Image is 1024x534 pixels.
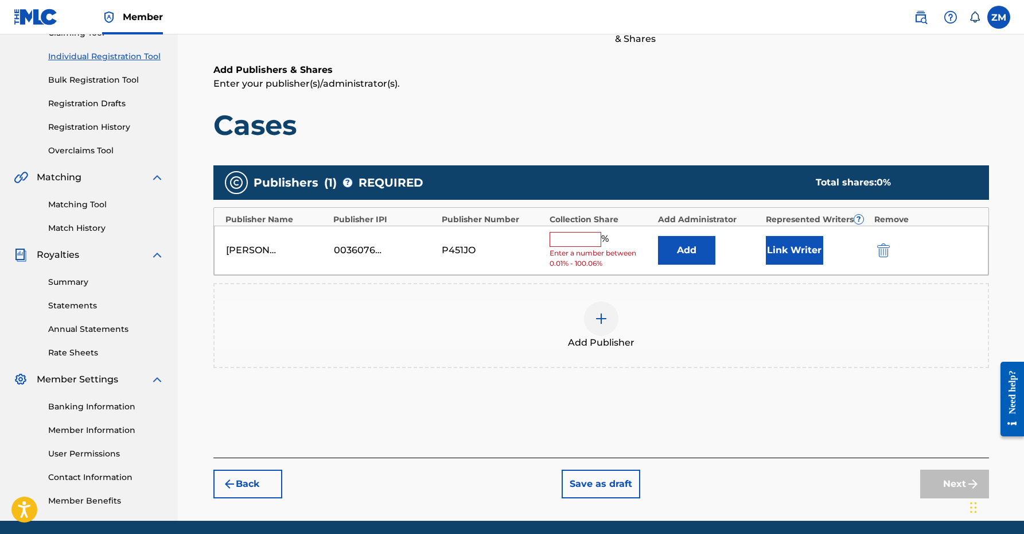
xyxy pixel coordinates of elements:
span: Publishers [254,174,318,191]
h1: Cases [213,108,989,142]
span: ( 1 ) [324,174,337,191]
a: Public Search [909,6,932,29]
div: Collection Share [550,214,652,226]
span: ? [854,215,863,224]
div: Drag [970,490,977,525]
img: add [594,312,608,326]
div: Remove [874,214,977,226]
img: Royalties [14,248,28,262]
div: Add Administrator [658,214,761,226]
span: Enter a number between 0.01% - 100.06% [550,248,652,269]
span: Member Settings [37,373,118,386]
iframe: Resource Center [992,353,1024,446]
a: User Permissions [48,448,164,460]
img: 12a2ab48e56ec057fbd8.svg [877,243,890,257]
a: Registration Drafts [48,98,164,110]
a: Matching Tool [48,199,164,211]
h6: Add Publishers & Shares [213,63,989,77]
img: expand [150,373,164,386]
div: User Menu [987,6,1010,29]
button: Back [213,470,282,498]
iframe: Chat Widget [967,479,1024,534]
a: Statements [48,300,164,312]
button: Save as draft [562,470,640,498]
button: Add [658,236,715,265]
span: Matching [37,171,81,184]
p: Enter your publisher(s)/administrator(s). [213,77,989,91]
a: Individual Registration Tool [48,51,164,63]
div: Notifications [969,11,980,23]
img: Top Rightsholder [102,10,116,24]
a: Rate Sheets [48,347,164,359]
a: Annual Statements [48,323,164,335]
img: MLC Logo [14,9,58,25]
span: Member [123,10,163,24]
a: Summary [48,276,164,288]
img: help [944,10,957,24]
span: Royalties [37,248,79,262]
img: Member Settings [14,373,28,386]
span: ? [343,178,352,187]
a: Match History [48,222,164,234]
img: Matching [14,171,28,184]
a: Bulk Registration Tool [48,74,164,86]
span: 0 % [877,177,891,188]
a: Overclaims Tool [48,145,164,157]
div: Represented Writers [766,214,869,226]
a: Registration History [48,121,164,133]
span: % [601,232,612,247]
a: Banking Information [48,401,164,413]
a: Member Benefits [48,495,164,507]
img: publishers [229,176,243,189]
div: Publisher IPI [333,214,436,226]
img: 7ee5dd4eb1f8a8e3ef2f.svg [223,477,236,491]
img: search [914,10,928,24]
a: Member Information [48,424,164,436]
div: Publisher Name [225,214,328,226]
span: REQUIRED [359,174,423,191]
button: Link Writer [766,236,823,265]
a: Contact Information [48,471,164,483]
div: Total shares: [816,176,966,189]
img: expand [150,171,164,184]
div: Publisher Number [442,214,544,226]
span: Add Publisher [568,336,634,350]
img: expand [150,248,164,262]
div: Help [939,6,962,29]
